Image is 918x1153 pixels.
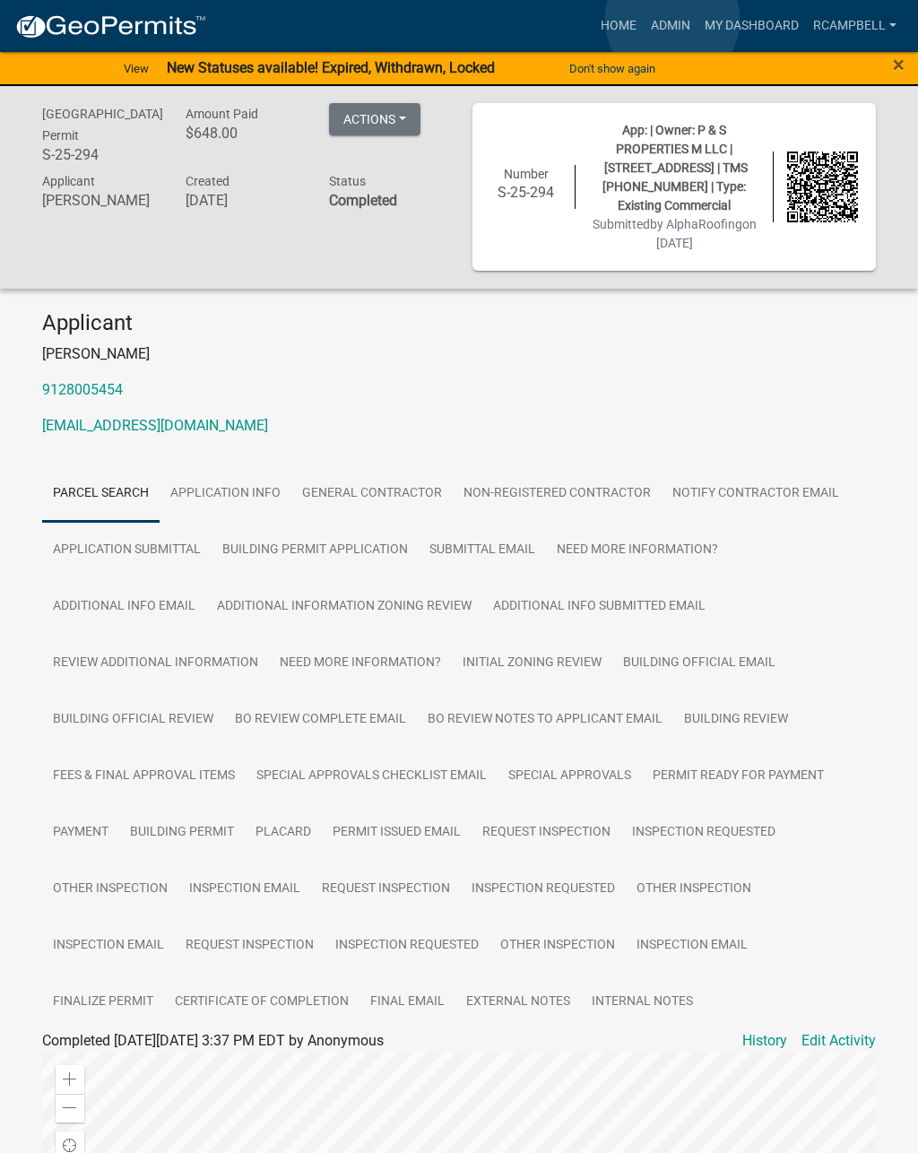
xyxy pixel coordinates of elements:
a: Review Additional Information [42,635,269,692]
a: Building Review [673,691,799,749]
a: Submittal Email [419,522,546,579]
a: Request Inspection [472,804,621,862]
button: Actions [329,103,420,135]
div: Zoom in [56,1065,84,1094]
a: Certificate of Completion [164,974,359,1031]
span: by AlphaRoofing [650,217,742,231]
a: Permit Ready for Payment [642,748,835,805]
a: Building Official Review [42,691,224,749]
a: My Dashboard [697,9,806,43]
a: Need More Information? [546,522,729,579]
p: [PERSON_NAME] [42,343,876,365]
div: Zoom out [56,1094,84,1123]
a: Inspection Email [626,917,758,975]
a: Notify Contractor Email [662,465,850,523]
a: Other Inspection [42,861,178,918]
a: View [117,54,156,83]
span: Amount Paid [186,107,258,121]
button: Close [893,54,905,75]
span: Status [329,174,366,188]
a: Additional info email [42,578,206,636]
a: Finalize Permit [42,974,164,1031]
a: Inspection Requested [621,804,786,862]
a: Final Email [359,974,455,1031]
a: Admin [644,9,697,43]
span: Completed [DATE][DATE] 3:37 PM EDT by Anonymous [42,1032,384,1049]
a: External Notes [455,974,581,1031]
a: General Contractor [291,465,453,523]
a: Building Permit Application [212,522,419,579]
a: Application Info [160,465,291,523]
a: History [742,1030,787,1052]
a: Inspection Requested [325,917,489,975]
a: Edit Activity [801,1030,876,1052]
h6: S-25-294 [42,146,159,163]
img: QR code [787,152,858,222]
strong: New Statuses available! Expired, Withdrawn, Locked [167,59,495,76]
a: Need More Information? [269,635,452,692]
a: Fees & Final Approval Items [42,748,246,805]
a: BO Review Complete Email [224,691,417,749]
a: Parcel search [42,465,160,523]
a: Inspection Email [178,861,311,918]
a: Application Submittal [42,522,212,579]
a: Payment [42,804,119,862]
a: Initial Zoning Review [452,635,612,692]
a: Building Permit [119,804,245,862]
a: Inspection Requested [461,861,626,918]
span: Submitted on [DATE] [593,217,757,250]
strong: Completed [329,192,397,209]
span: Applicant [42,174,95,188]
a: Request Inspection [311,861,461,918]
a: Request Inspection [175,917,325,975]
button: Don't show again [562,54,663,83]
a: Building Official Email [612,635,786,692]
a: 9128005454 [42,381,123,398]
span: Number [504,167,549,181]
a: Placard [245,804,322,862]
a: Additional Information Zoning Review [206,578,482,636]
h4: Applicant [42,310,876,336]
h6: S-25-294 [490,184,561,201]
a: Other Inspection [489,917,626,975]
a: Other Inspection [626,861,762,918]
a: BO Review Notes to Applicant Email [417,691,673,749]
span: [GEOGRAPHIC_DATA] Permit [42,107,163,143]
a: Non-Registered Contractor [453,465,662,523]
span: Created [186,174,229,188]
h6: [DATE] [186,192,302,209]
a: Special Approvals [498,748,642,805]
span: App: | Owner: P & S PROPERTIES M LLC | [STREET_ADDRESS] | TMS [PHONE_NUMBER] | Type: Existing Com... [602,123,748,212]
a: Inspection Email [42,917,175,975]
a: [EMAIL_ADDRESS][DOMAIN_NAME] [42,417,268,434]
a: Home [593,9,644,43]
a: Internal Notes [581,974,704,1031]
a: Additional Info submitted Email [482,578,716,636]
h6: $648.00 [186,125,302,142]
span: × [893,52,905,77]
a: rcampbell [806,9,904,43]
a: Permit Issued Email [322,804,472,862]
a: Special Approvals Checklist Email [246,748,498,805]
h6: [PERSON_NAME] [42,192,159,209]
